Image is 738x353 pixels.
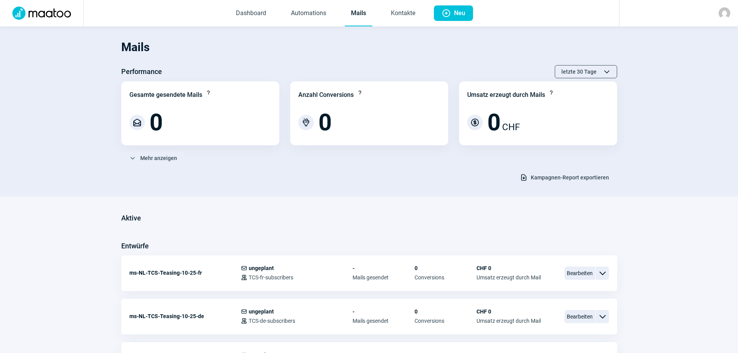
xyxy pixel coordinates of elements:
[285,1,332,26] a: Automations
[8,7,76,20] img: Logo
[140,152,177,164] span: Mehr anzeigen
[477,274,541,281] span: Umsatz erzeugt durch Mail
[353,274,415,281] span: Mails gesendet
[415,274,477,281] span: Conversions
[561,65,597,78] span: letzte 30 Tage
[467,90,545,100] div: Umsatz erzeugt durch Mails
[385,1,421,26] a: Kontakte
[150,111,163,134] span: 0
[249,265,274,271] span: ungeplant
[434,5,473,21] button: Neu
[477,318,541,324] span: Umsatz erzeugt durch Mail
[564,267,595,280] span: Bearbeiten
[719,7,730,19] img: avatar
[353,318,415,324] span: Mails gesendet
[249,308,274,315] span: ungeplant
[415,318,477,324] span: Conversions
[345,1,372,26] a: Mails
[318,111,332,134] span: 0
[564,310,595,323] span: Bearbeiten
[129,265,241,281] div: ms-NL-TCS-Teasing-10-25-fr
[129,90,202,100] div: Gesamte gesendete Mails
[230,1,272,26] a: Dashboard
[121,152,185,165] button: Mehr anzeigen
[121,65,162,78] h3: Performance
[502,120,520,134] span: CHF
[454,5,465,21] span: Neu
[121,240,149,252] h3: Entwürfe
[249,274,293,281] span: TCS-fr-subscribers
[298,90,354,100] div: Anzahl Conversions
[415,308,477,315] span: 0
[415,265,477,271] span: 0
[531,171,609,184] span: Kampagnen-Report exportieren
[353,265,415,271] span: -
[249,318,295,324] span: TCS-de-subscribers
[129,308,241,324] div: ms-NL-TCS-Teasing-10-25-de
[512,171,617,184] button: Kampagnen-Report exportieren
[353,308,415,315] span: -
[477,265,541,271] span: CHF 0
[121,212,141,224] h3: Aktive
[477,308,541,315] span: CHF 0
[487,111,501,134] span: 0
[121,34,617,60] h1: Mails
